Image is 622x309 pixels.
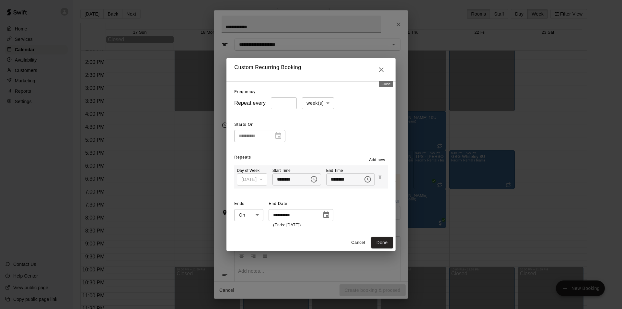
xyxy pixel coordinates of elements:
button: Done [371,237,393,249]
div: On [234,209,263,221]
span: Repeats [234,155,251,160]
button: Choose date, selected date is Sep 25, 2025 [320,208,333,221]
span: Frequency [234,89,256,94]
span: Ends [234,199,263,209]
p: (Ends: [DATE]) [273,222,329,229]
p: Start Time [272,168,321,173]
span: Add new [369,157,385,163]
button: Add new [366,155,388,165]
button: Cancel [348,238,369,248]
button: Choose time, selected time is 8:30 PM [361,173,374,186]
div: Close [379,81,393,87]
span: Starts On [234,120,285,130]
p: End Time [326,168,375,173]
h6: Repeat every [234,99,266,108]
button: Close [375,63,388,76]
div: [DATE] [237,173,267,185]
h2: Custom Recurring Booking [226,58,395,81]
p: Day of Week [237,168,267,173]
div: week(s) [302,97,334,109]
span: End Date [269,199,333,209]
button: Choose time, selected time is 7:00 PM [307,173,320,186]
